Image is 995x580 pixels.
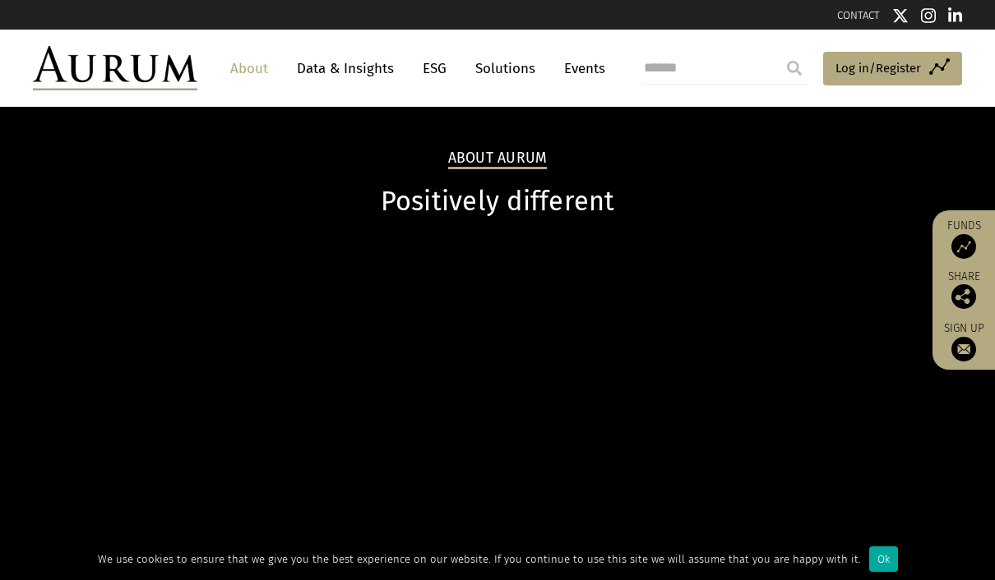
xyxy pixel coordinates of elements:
img: Share this post [951,284,976,309]
h2: About Aurum [448,150,548,169]
a: ESG [414,53,455,84]
a: CONTACT [837,9,880,21]
img: Instagram icon [921,7,936,24]
img: Access Funds [951,234,976,259]
a: Funds [941,219,987,259]
h1: Positively different [33,186,962,218]
div: Share [941,271,987,309]
a: Sign up [941,321,987,361]
a: Log in/Register [823,52,962,86]
img: Aurum [33,46,197,90]
img: Twitter icon [892,7,909,24]
span: Log in/Register [835,58,921,78]
a: Solutions [467,53,544,84]
a: Events [556,53,605,84]
div: Ok [869,546,898,572]
img: Sign up to our newsletter [951,337,976,361]
a: Data & Insights [289,53,402,84]
input: Submit [778,52,811,85]
img: Linkedin icon [948,7,963,24]
a: About [222,53,276,84]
